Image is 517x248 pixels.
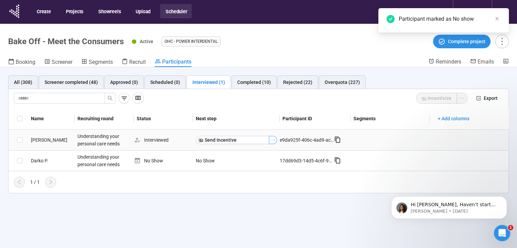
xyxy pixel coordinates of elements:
[134,108,193,130] th: Status
[325,78,360,86] div: Overquota (227)
[237,78,271,86] div: Completed (10)
[193,154,244,167] div: No Show
[105,93,116,104] button: search
[196,136,269,144] button: Send Incentive
[14,78,32,86] div: All (308)
[75,130,126,150] div: Understanding your personal care needs
[192,78,225,86] div: Interviewed (1)
[14,177,25,188] button: left
[61,4,88,18] button: Projects
[436,58,461,65] span: Reminders
[162,58,191,65] span: Participants
[280,136,334,144] div: e9da925f-406c-4ad9-ac0b-e6bcf4fcdfec
[432,113,475,124] button: + Add columns
[75,150,126,171] div: Understanding your personal care needs
[107,95,113,101] span: search
[165,38,218,45] span: OHC - Power Interdental
[460,5,483,18] div: Philips
[150,78,180,86] div: Scheduled (0)
[280,108,351,130] th: Participant ID
[140,39,153,44] span: Active
[31,4,56,18] button: Create
[17,179,22,185] span: left
[438,115,469,122] span: + Add columns
[269,136,277,144] button: ellipsis
[494,225,510,241] iframe: Intercom live chat
[8,58,35,67] a: Booking
[508,225,513,230] span: 1
[448,38,485,45] span: Complete project
[160,4,192,18] button: Scheduler
[28,108,75,130] th: Name
[351,108,430,130] th: Segments
[134,136,193,144] div: Interviewed
[30,178,40,186] div: 1 / 1
[193,108,280,130] th: Next step
[16,59,35,65] span: Booking
[497,37,506,46] span: more
[280,157,334,164] div: 17dd69d3-14d5-4c6f-918d-4a56571a27ec
[134,157,193,164] div: No Show
[130,4,155,18] button: Upload
[484,94,498,102] span: Export
[155,58,191,67] a: Participants
[129,59,146,65] span: Recruit
[48,179,53,185] span: right
[89,59,113,65] span: Segments
[471,93,503,104] button: exportExport
[75,108,134,130] th: Recruiting round
[205,136,237,144] span: Send Incentive
[81,58,113,67] a: Segments
[433,35,490,48] button: Complete project
[399,15,501,23] div: Participant marked as No show
[45,177,56,188] button: right
[28,136,75,144] div: [PERSON_NAME]
[381,182,517,230] iframe: Intercom notifications message
[478,58,494,65] span: Emails
[122,58,146,67] a: Recruit
[44,58,72,67] a: Screener
[52,59,72,65] span: Screener
[283,78,312,86] div: Rejected (22)
[476,96,481,101] span: export
[45,78,98,86] div: Screener completed (48)
[495,35,509,48] button: more
[93,4,125,18] button: Showreels
[386,15,395,23] span: check-circle
[470,58,494,66] a: Emails
[8,37,124,46] h1: Bake Off - Meet the Consumers
[270,137,276,143] span: ellipsis
[495,16,499,21] span: close
[428,58,461,66] a: Reminders
[28,157,75,164] div: Darko P.
[110,78,138,86] div: Approved (0)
